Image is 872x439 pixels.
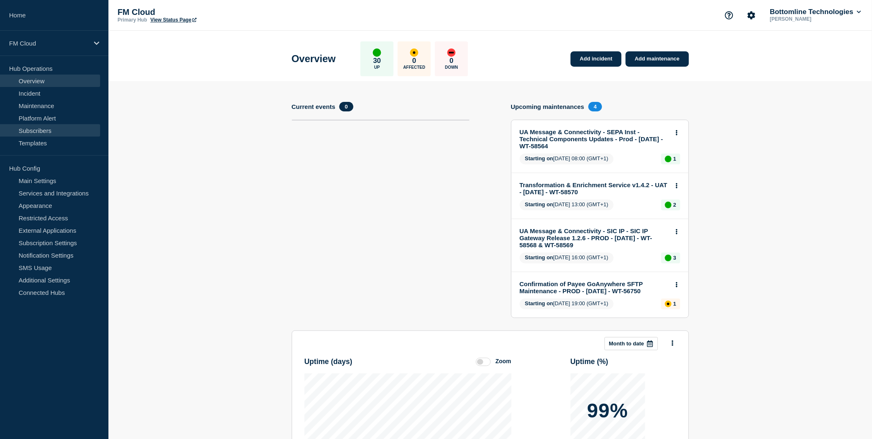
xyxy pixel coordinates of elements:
[445,65,458,70] p: Down
[305,357,353,366] h3: Uptime ( days )
[118,17,147,23] p: Primary Hub
[413,57,416,65] p: 0
[571,357,609,366] h3: Uptime ( % )
[292,103,336,110] h4: Current events
[665,255,672,261] div: up
[673,156,676,162] p: 1
[665,202,672,208] div: up
[404,65,425,70] p: Affected
[571,51,622,67] a: Add incident
[520,181,669,195] a: Transformation & Enrichment Service v1.4.2 - UAT - [DATE] - WT-58570
[525,201,554,207] span: Starting on
[525,155,554,162] span: Starting on
[520,253,614,263] span: [DATE] 16:00 (GMT+1)
[626,51,689,67] a: Add maintenance
[673,202,676,208] p: 2
[769,8,863,16] button: Bottomline Technologies
[609,340,644,347] p: Month to date
[769,16,855,22] p: [PERSON_NAME]
[665,156,672,162] div: up
[520,128,669,150] a: UA Message & Connectivity - SEPA Inst - Technical Components Updates - Prod - [DATE] - WT-58564
[520,227,669,248] a: UA Message & Connectivity - SIC IP - SIC IP Gateway Release 1.2.6 - PROD - [DATE] - WT-58568 & WT...
[721,7,738,24] button: Support
[589,102,602,111] span: 4
[292,53,336,65] h1: Overview
[673,255,676,261] p: 3
[118,7,283,17] p: FM Cloud
[150,17,196,23] a: View Status Page
[511,103,585,110] h4: Upcoming maintenances
[520,280,669,294] a: Confirmation of Payee GoAnywhere SFTP Maintenance - PROD - [DATE] - WT-56750
[525,254,554,261] span: Starting on
[520,154,614,164] span: [DATE] 08:00 (GMT+1)
[520,200,614,210] span: [DATE] 13:00 (GMT+1)
[520,299,614,309] span: [DATE] 19:00 (GMT+1)
[587,401,628,421] p: 99%
[495,358,511,364] div: Zoom
[9,40,89,47] p: FM Cloud
[605,337,658,350] button: Month to date
[450,57,454,65] p: 0
[373,57,381,65] p: 30
[525,300,554,306] span: Starting on
[447,48,456,57] div: down
[374,65,380,70] p: Up
[665,301,672,307] div: affected
[743,7,760,24] button: Account settings
[673,301,676,307] p: 1
[339,102,353,111] span: 0
[373,48,381,57] div: up
[410,48,418,57] div: affected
